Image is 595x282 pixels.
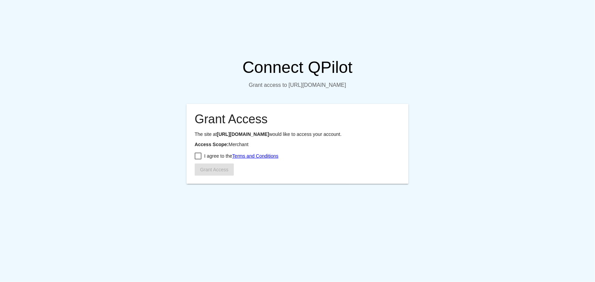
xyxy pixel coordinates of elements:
p: The site at would like to access your account. [195,131,400,137]
span: Grant Access [200,167,228,172]
strong: Access Scope: [195,142,229,147]
h1: Connect QPilot [187,58,408,77]
button: Grant Access [195,163,234,176]
h2: Grant Access [195,112,400,126]
a: Terms and Conditions [232,153,278,159]
span: I agree to the [204,152,279,160]
strong: [URL][DOMAIN_NAME] [217,131,269,137]
p: Grant access to [URL][DOMAIN_NAME] [187,82,408,88]
p: Merchant [195,142,400,147]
